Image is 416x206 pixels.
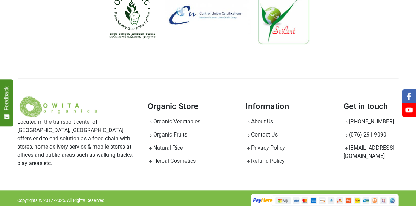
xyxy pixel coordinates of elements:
[148,144,183,151] a: Natural Rice
[344,144,394,159] a: [EMAIL_ADDRESS][DOMAIN_NAME]
[3,86,10,110] span: Feedback
[246,158,285,164] a: Refund Policy
[18,118,138,167] p: Located in the transport center of [GEOGRAPHIC_DATA], [GEOGRAPHIC_DATA] offers end to end solutio...
[148,118,200,125] a: Organic Vegetables
[246,118,273,125] a: About Us
[148,101,235,112] h4: Organic Store
[246,144,285,151] a: Privacy Policy
[18,96,100,118] img: Welcome to Owita
[246,101,333,112] h4: Information
[344,118,394,125] a: [PHONE_NUMBER]
[18,197,106,204] p: Copyrights © 2017 - 2025 . All Rights Reserved.
[344,101,398,112] h4: Get in touch
[148,131,187,138] a: Organic Fruits
[344,131,386,138] a: (076) 291 9090
[148,158,196,164] a: Herbal Cosmetics
[246,131,278,138] a: Contact Us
